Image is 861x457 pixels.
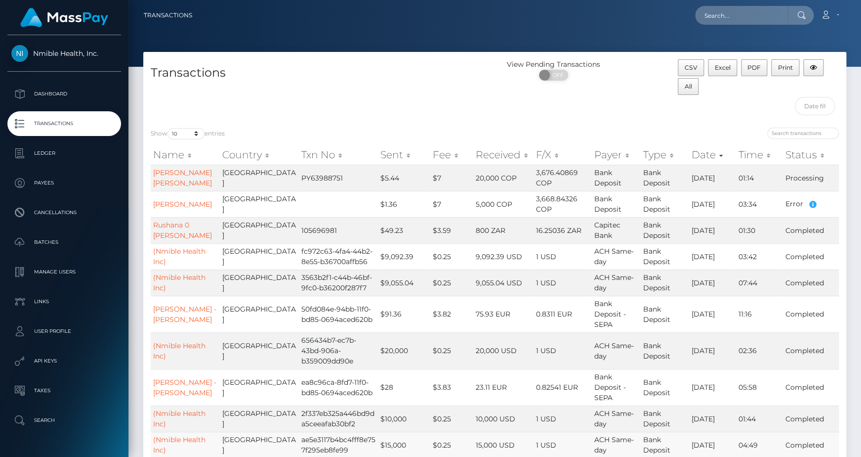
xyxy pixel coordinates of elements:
td: Completed [783,217,839,243]
td: Bank Deposit [641,191,689,217]
th: Type: activate to sort column ascending [641,145,689,165]
td: 3,676.40869 COP [533,165,592,191]
td: $0.25 [430,332,473,369]
td: 20,000 COP [473,165,533,191]
td: Completed [783,369,839,406]
td: $91.36 [378,296,430,332]
td: Bank Deposit [641,406,689,432]
span: Print [778,64,793,71]
p: Ledger [11,146,117,161]
a: (Nmible Health Inc) [153,435,205,455]
th: Txn No: activate to sort column ascending [299,145,378,165]
td: 03:34 [736,191,782,217]
td: 3563b2f1-c44b-46bf-9fc0-b36200f287f7 [299,270,378,296]
td: $3.59 [430,217,473,243]
td: $10,000 [378,406,430,432]
a: (Nmible Health Inc) [153,247,205,266]
td: 10,000 USD [473,406,533,432]
a: Ledger [7,141,121,166]
td: [GEOGRAPHIC_DATA] [220,332,299,369]
td: 0.82541 EUR [533,369,592,406]
td: [DATE] [689,296,736,332]
th: Status: activate to sort column ascending [783,145,839,165]
td: Completed [783,296,839,332]
td: [DATE] [689,369,736,406]
td: $0.25 [430,406,473,432]
td: [GEOGRAPHIC_DATA] [220,191,299,217]
a: Transactions [7,111,121,136]
td: 0.8311 EUR [533,296,592,332]
a: Transactions [144,5,192,26]
span: Bank Deposit [594,168,621,187]
td: [DATE] [689,406,736,432]
td: 75.93 EUR [473,296,533,332]
td: PY63988751 [299,165,378,191]
a: (Nmible Health Inc) [153,409,205,428]
p: User Profile [11,324,117,339]
td: 11:16 [736,296,782,332]
td: 800 ZAR [473,217,533,243]
input: Search... [695,6,788,25]
a: (Nmible Health Inc) [153,341,205,361]
td: 01:30 [736,217,782,243]
td: $9,092.39 [378,243,430,270]
span: Bank Deposit - SEPA [594,299,625,329]
a: Links [7,289,121,314]
td: $5.44 [378,165,430,191]
p: Payees [11,176,117,190]
td: [GEOGRAPHIC_DATA] [220,406,299,432]
a: Cancellations [7,200,121,225]
button: All [678,78,698,95]
td: 03:42 [736,243,782,270]
a: [PERSON_NAME] [153,200,212,209]
a: Taxes [7,378,121,403]
td: [GEOGRAPHIC_DATA] [220,217,299,243]
th: Received: activate to sort column ascending [473,145,533,165]
td: Bank Deposit [641,217,689,243]
th: Payer: activate to sort column ascending [591,145,640,165]
td: 9,055.04 USD [473,270,533,296]
td: Completed [783,406,839,432]
div: View Pending Transactions [495,59,612,70]
a: (Nmible Health Inc) [153,273,205,292]
span: PDF [747,64,761,71]
span: Nmible Health, Inc. [7,49,121,58]
td: Bank Deposit [641,165,689,191]
td: $49.23 [378,217,430,243]
a: Manage Users [7,260,121,284]
label: Show entries [151,128,225,139]
span: All [685,83,692,90]
td: Completed [783,270,839,296]
th: Time: activate to sort column ascending [736,145,782,165]
a: [PERSON_NAME] - [PERSON_NAME] [153,378,216,397]
a: Dashboard [7,82,121,106]
a: Rushana 0 [PERSON_NAME] [153,221,212,240]
a: Payees [7,171,121,195]
p: Links [11,294,117,309]
th: Country: activate to sort column ascending [220,145,299,165]
button: Column visibility [803,59,823,76]
span: ACH Same-day [594,409,633,428]
span: Bank Deposit [594,194,621,214]
p: Taxes [11,383,117,398]
th: Fee: activate to sort column ascending [430,145,473,165]
a: Batches [7,230,121,255]
td: Bank Deposit [641,369,689,406]
td: $0.25 [430,270,473,296]
a: API Keys [7,349,121,373]
td: $3.83 [430,369,473,406]
td: 1 USD [533,243,592,270]
td: ea8c96ca-8fd7-11f0-bd85-0694aced620b [299,369,378,406]
p: API Keys [11,354,117,368]
td: $28 [378,369,430,406]
th: F/X: activate to sort column ascending [533,145,592,165]
h4: Transactions [151,64,488,82]
td: 1 USD [533,270,592,296]
td: [GEOGRAPHIC_DATA] [220,369,299,406]
td: 9,092.39 USD [473,243,533,270]
td: 20,000 USD [473,332,533,369]
td: 16.25036 ZAR [533,217,592,243]
input: Search transactions [767,128,839,139]
td: Completed [783,332,839,369]
td: fc972c63-4fa4-44b2-8e55-b36700affb56 [299,243,378,270]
